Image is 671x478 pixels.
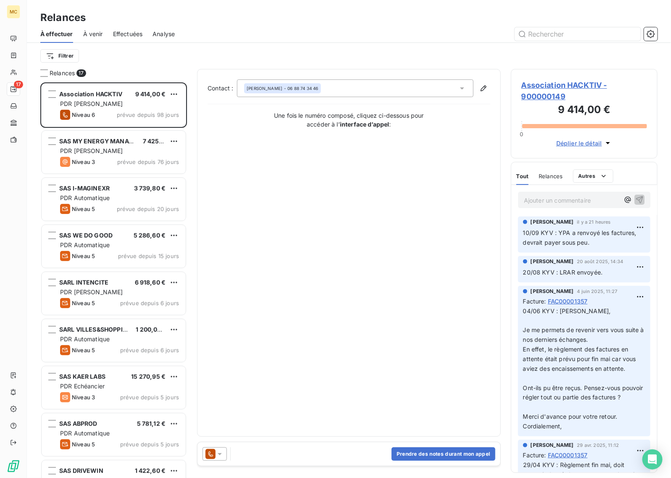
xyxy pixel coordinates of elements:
[60,100,123,107] span: PDR [PERSON_NAME]
[72,394,95,401] span: Niveau 3
[516,173,529,180] span: Tout
[131,373,166,380] span: 15 270,95 €
[59,137,166,145] span: SAS MY ENERGY MANAGER (MYEM)
[531,218,574,226] span: [PERSON_NAME]
[135,279,166,286] span: 6 918,60 €
[76,69,86,77] span: 17
[40,49,79,63] button: Filtrer
[523,413,618,420] span: Merci d'avance pour votre retour.
[118,253,179,259] span: prévue depuis 15 jours
[59,185,110,192] span: SAS I-MAGINEXR
[515,27,641,41] input: Rechercher
[531,441,574,449] span: [PERSON_NAME]
[72,158,95,165] span: Niveau 3
[120,300,179,306] span: prévue depuis 6 jours
[521,102,647,119] h3: 9 414,00 €
[72,441,95,448] span: Niveau 5
[137,420,166,427] span: 5 781,12 €
[265,111,433,129] p: Une fois le numéro composé, cliquez ci-dessous pour accéder à l’ :
[247,85,318,91] div: - 06 88 74 34 46
[59,232,113,239] span: SAS WE DO GOOD
[523,307,611,314] span: 04/06 KYV : [PERSON_NAME],
[113,30,143,38] span: Effectuées
[134,232,166,239] span: 5 286,60 €
[523,461,639,478] span: 29/04 KYV : Règlement fin mai, doit recevoir des règlements courant du mois.
[7,460,20,473] img: Logo LeanPay
[523,384,645,401] span: Ont-ils pu être reçus. Pensez-vous pouvoir régler tout ou partie des factures ?
[531,288,574,295] span: [PERSON_NAME]
[120,347,179,354] span: prévue depuis 6 jours
[120,394,179,401] span: prévue depuis 5 jours
[523,326,646,343] span: Je me permets de revenir vers vous suite à nos derniers échanges.
[556,139,602,148] span: Déplier le détail
[7,5,20,18] div: MC
[548,451,588,460] span: FAC00001357
[72,206,95,212] span: Niveau 5
[72,253,95,259] span: Niveau 5
[577,443,619,448] span: 29 avr. 2025, 11:12
[134,185,166,192] span: 3 739,80 €
[14,81,23,88] span: 17
[59,467,103,474] span: SAS DRIVEWIN
[60,383,105,390] span: PDR Echéancier
[135,467,166,474] span: 1 422,60 €
[554,138,615,148] button: Déplier le détail
[60,335,110,343] span: PDR Automatique
[117,158,179,165] span: prévue depuis 76 jours
[59,373,105,380] span: SAS KAER LABS
[59,326,132,333] span: SARL VILLES&SHOPPING
[60,241,110,248] span: PDR Automatique
[340,121,389,128] strong: interface d’appel
[120,441,179,448] span: prévue depuis 5 jours
[72,300,95,306] span: Niveau 5
[523,346,638,372] span: En effet, le règlement des factures en attente était prévu pour fin mai car vous aviez des encais...
[59,279,108,286] span: SARL INTENCITE
[153,30,175,38] span: Analyse
[117,111,179,118] span: prévue depuis 98 jours
[523,297,546,306] span: Facture :
[60,147,123,154] span: PDR [PERSON_NAME]
[392,447,495,461] button: Prendre des notes durant mon appel
[523,451,546,460] span: Facture :
[548,297,588,306] span: FAC00001357
[521,79,647,102] span: Association HACKTIV - 900000149
[60,194,110,201] span: PDR Automatique
[539,173,563,180] span: Relances
[520,131,524,137] span: 0
[40,30,73,38] span: À effectuer
[531,258,574,265] span: [PERSON_NAME]
[59,420,97,427] span: SAS ABPROD
[523,229,638,246] span: 10/09 KYV : YPA a renvoyé les factures, devrait payer sous peu.
[72,111,95,118] span: Niveau 6
[577,259,624,264] span: 20 août 2025, 14:34
[208,84,237,92] label: Contact :
[117,206,179,212] span: prévue depuis 20 jours
[60,288,123,296] span: PDR [PERSON_NAME]
[72,347,95,354] span: Niveau 5
[60,430,110,437] span: PDR Automatique
[50,69,75,77] span: Relances
[577,289,618,294] span: 4 juin 2025, 11:27
[136,326,167,333] span: 1 200,00 €
[247,85,282,91] span: [PERSON_NAME]
[523,423,562,430] span: Cordialement,
[83,30,103,38] span: À venir
[642,449,663,470] div: Open Intercom Messenger
[135,90,166,98] span: 9 414,00 €
[59,90,122,98] span: Association HACKTIV
[523,269,603,276] span: 20/08 KYV : LRAR envoyée.
[40,10,86,25] h3: Relances
[577,219,611,224] span: il y a 21 heures
[143,137,175,145] span: 7 425,90 €
[573,169,614,183] button: Autres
